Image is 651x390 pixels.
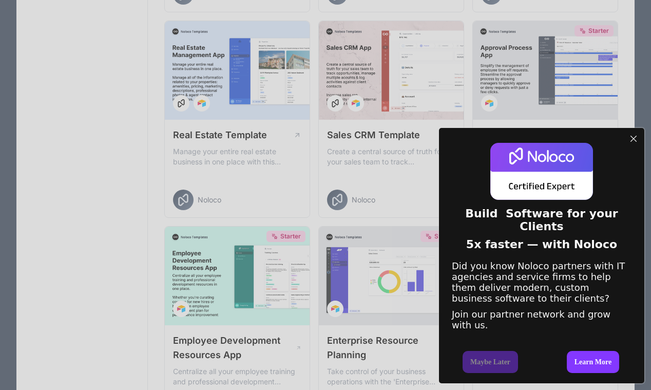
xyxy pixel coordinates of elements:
[463,351,518,373] div: Maybe Later
[567,351,619,373] div: Learn More
[452,261,625,304] span: Did you know Noloco partners with IT agencies and service firms to help them deliver modern, cust...
[466,238,617,251] span: 5x faster — with Noloco
[452,309,610,330] span: Join our partner network and grow with us.
[490,143,593,200] img: 5759845126778225.png
[465,207,618,233] span: Build Software for your Clients
[439,128,644,383] div: entering slideout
